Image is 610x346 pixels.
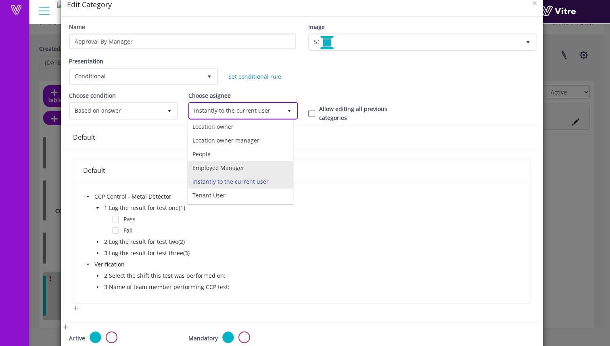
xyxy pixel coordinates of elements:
img: WizardIcon51.png [320,36,334,49]
span: CCP Control - Metal Detector [94,193,171,200]
span: CCP Control - Metal Detector [93,192,173,201]
span: Verification [94,260,125,268]
span: Fail [122,226,134,235]
span: Based on answer [70,103,162,118]
span: 1 Log the result for test one(1) [104,204,185,212]
li: Tenant User [188,189,293,202]
span: select [202,69,217,84]
span: 3 Log the result for test three(3) [104,249,190,257]
span: Fail [123,226,133,234]
label: Choose asignee [188,91,231,100]
span: caret-down [86,262,90,266]
label: Active [69,334,85,343]
span: plus [73,305,79,311]
span: 3 Log the result for test three(3) [102,248,191,258]
span: 3 Name of team member performing CCP test: [104,283,230,291]
span: Verification [93,260,126,269]
label: Name [69,23,85,31]
span: caret-down [96,274,100,278]
label: Presentation [69,57,103,66]
li: Employee Manager [188,161,293,175]
span: 2 Log the result for test two(2) [104,238,185,245]
span: Pass [123,215,136,223]
span: 51 [309,35,521,49]
span: caret-down [96,251,100,255]
div: Default [83,166,521,176]
label: Allow editing all previous categories [319,105,416,122]
span: 2 Select the shift this test was performed on: [102,271,227,281]
span: select [162,103,177,118]
span: plus [63,324,69,330]
span: caret-down [86,195,90,199]
span: caret-down [96,206,100,210]
li: Location owner manager [188,134,293,147]
span: Conditional [70,69,202,84]
span: 2 Select the shift this test was performed on: [104,272,226,279]
li: People [188,147,293,161]
span: 1 Log the result for test one(1) [102,203,187,213]
span: caret-down [96,285,100,289]
li: Location owner [188,120,293,134]
label: Mandatory [188,334,218,343]
label: Image [308,23,325,31]
li: instantly to the current user [188,175,293,189]
span: select [282,103,297,118]
span: 2 Log the result for test two(2) [102,237,186,247]
span: caret-down [96,240,100,244]
div: Default [73,132,531,143]
span: 3 Name of team member performing CCP test: [102,282,231,292]
span: instantly to the current user [190,103,282,118]
span: select [521,35,535,49]
label: Choose condition [69,91,116,100]
a: Set conditional rule [228,73,281,80]
span: Pass [122,214,137,224]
